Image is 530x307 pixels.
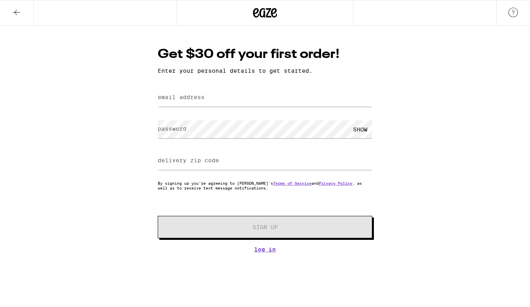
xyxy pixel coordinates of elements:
span: Sign Up [253,224,278,230]
input: delivery zip code [158,152,372,170]
div: SHOW [348,120,372,138]
a: Privacy Policy [319,181,352,185]
p: By signing up you're agreeing to [PERSON_NAME]'s and , as well as to receive text message notific... [158,181,372,190]
label: delivery zip code [158,157,219,163]
button: Sign Up [158,216,372,238]
a: Terms of Service [273,181,311,185]
input: email address [158,89,372,107]
a: Log In [158,246,372,253]
label: email address [158,94,205,100]
p: Enter your personal details to get started. [158,68,372,74]
h1: Get $30 off your first order! [158,46,372,64]
label: password [158,126,187,132]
